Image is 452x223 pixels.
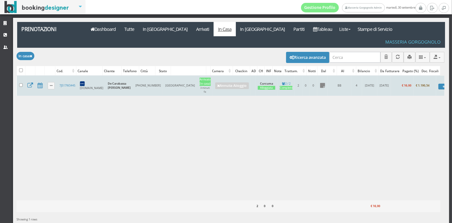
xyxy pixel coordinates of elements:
button: Ricerca avanzata [286,52,329,63]
div: Note [273,66,283,75]
img: 7STAjs-WNfZHmYllyLag4gdhmHm8JrbmzVrznejwAeLEbpu0yDt-GlJaDipzXAZBN18=w300 [80,81,85,86]
a: Tableau [309,22,337,36]
b: Curcuma [260,81,273,86]
div: Alloggiata [258,86,275,90]
span: Showing 1 rows [17,217,37,221]
div: Camera [211,66,232,75]
td: 0 [309,76,317,96]
h4: Masseria Gorgognolo [385,39,441,45]
div: INF [265,66,272,75]
a: In Casa [214,22,236,36]
div: Notti [307,66,317,75]
div: Bilancio [356,66,379,75]
a: Prenotazioni [17,22,83,36]
a: Tutte [120,22,139,36]
div: Città [139,66,155,75]
b: 0 [264,204,266,208]
b: De Carabassa [PERSON_NAME] [108,81,131,90]
td: 4 [351,76,362,96]
div: Completo [280,86,292,90]
a: 7J517W3445 [59,83,75,87]
div: Al [337,66,356,75]
span: martedì, 30 settembre [301,3,415,12]
td: [DATE] [377,76,391,96]
div: Dal [318,66,337,75]
div: AD [250,66,257,75]
img: BookingDesigner.com [4,1,69,13]
td: [DOMAIN_NAME] [78,76,106,96]
div: Cliente [103,66,121,75]
button: In casa [17,52,34,60]
a: In [GEOGRAPHIC_DATA] [236,22,289,36]
b: € 16,00 [402,83,411,87]
div: Canale [76,66,103,75]
div: Doc. Fiscali [420,66,440,75]
div: Da Fatturare [379,66,401,75]
b: 0 [272,204,274,208]
small: 3 minuti fa [200,86,210,94]
div: CH [257,66,264,75]
a: 2 / 2Completo [280,81,292,90]
div: Trattam. [283,66,306,75]
a: Dashboard [86,22,120,36]
a: Masseria Gorgognolo Admin [342,3,385,12]
a: In [GEOGRAPHIC_DATA] [138,22,192,36]
div: Checkin [233,66,250,75]
td: 2 [295,76,302,96]
b: 2 [257,204,258,208]
a: Stampe di Servizio [353,22,397,36]
button: Export [430,52,444,62]
input: Cerca [329,52,380,62]
div: € 16,00 [359,202,382,211]
a: Gestione Profilo [301,3,339,12]
a: Partiti [289,22,309,36]
td: [GEOGRAPHIC_DATA] [163,76,197,96]
div: Pagato (%) [401,66,420,75]
a: Annulla Alloggio [215,82,249,89]
td: [DATE] [362,76,377,96]
div: Cod. [55,66,76,75]
b: € 1.190,54 [416,83,430,87]
td: [PHONE_NUMBER] [133,76,163,96]
div: Stato [155,66,171,75]
a: Liste [336,22,353,36]
div: Telefono [122,66,139,75]
td: 0 [302,76,309,96]
td: BB [328,76,351,96]
a: Arrivati [192,22,214,36]
button: Aggiorna [392,52,404,62]
div: Arrivato (In casa) [200,78,211,86]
